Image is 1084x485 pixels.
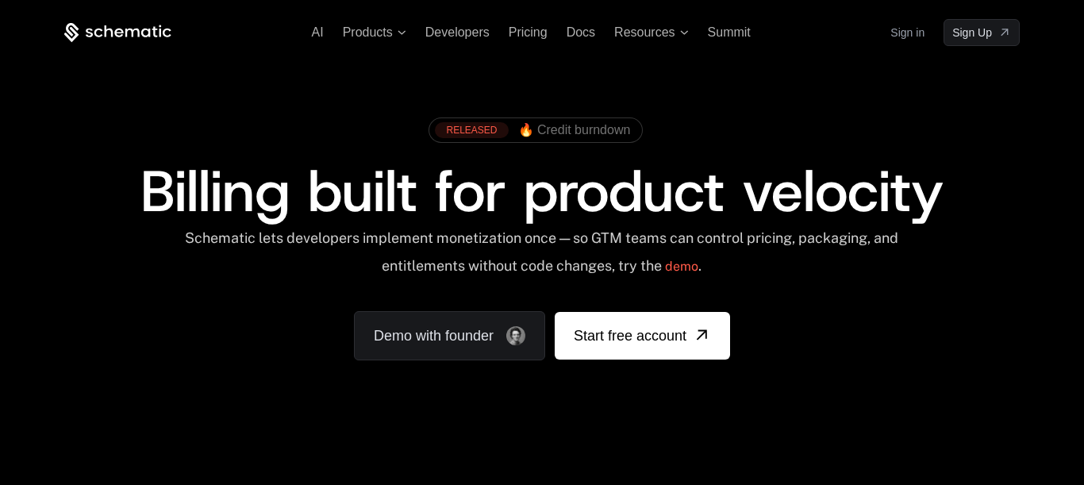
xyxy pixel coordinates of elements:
a: [object Object] [944,19,1020,46]
div: RELEASED [435,122,508,138]
span: 🔥 Credit burndown [518,123,631,137]
img: Founder [506,326,525,345]
div: Schematic lets developers implement monetization once — so GTM teams can control pricing, packagi... [183,229,900,286]
a: [object Object] [555,312,730,360]
span: Sign Up [952,25,992,40]
a: AI [312,25,324,39]
span: Products [343,25,393,40]
span: Start free account [574,325,686,347]
a: Docs [567,25,595,39]
a: demo [665,248,698,286]
a: Pricing [509,25,548,39]
a: Summit [708,25,751,39]
a: Developers [425,25,490,39]
span: Billing built for product velocity [140,153,944,229]
span: Resources [614,25,675,40]
a: [object Object],[object Object] [435,122,630,138]
a: Demo with founder, ,[object Object] [354,311,545,360]
a: Sign in [890,20,924,45]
